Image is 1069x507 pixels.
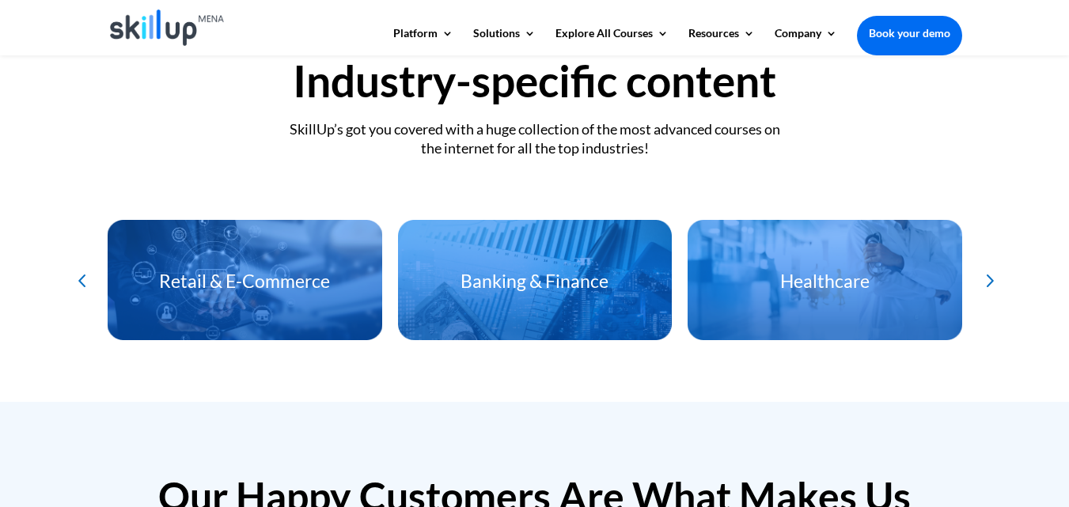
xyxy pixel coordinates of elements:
[688,28,755,55] a: Resources
[108,120,962,157] div: SkillUp’s got you covered with a huge collection of the most advanced courses on the internet for...
[397,220,672,340] div: 5 / 12
[555,28,669,55] a: Explore All Courses
[107,220,381,340] div: 4 / 12
[975,267,1001,293] div: Next slide
[107,272,381,298] h3: Retail & E-Commerce
[806,336,1069,507] iframe: Chat Widget
[108,16,962,111] h2: Industry-specific content
[688,220,962,340] div: 6 / 12
[110,9,225,46] img: Skillup Mena
[397,272,672,298] h3: Banking & Finance
[775,28,837,55] a: Company
[68,267,94,293] div: Previous slide
[688,272,962,298] h3: Healthcare
[393,28,453,55] a: Platform
[857,16,962,51] a: Book your demo
[473,28,536,55] a: Solutions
